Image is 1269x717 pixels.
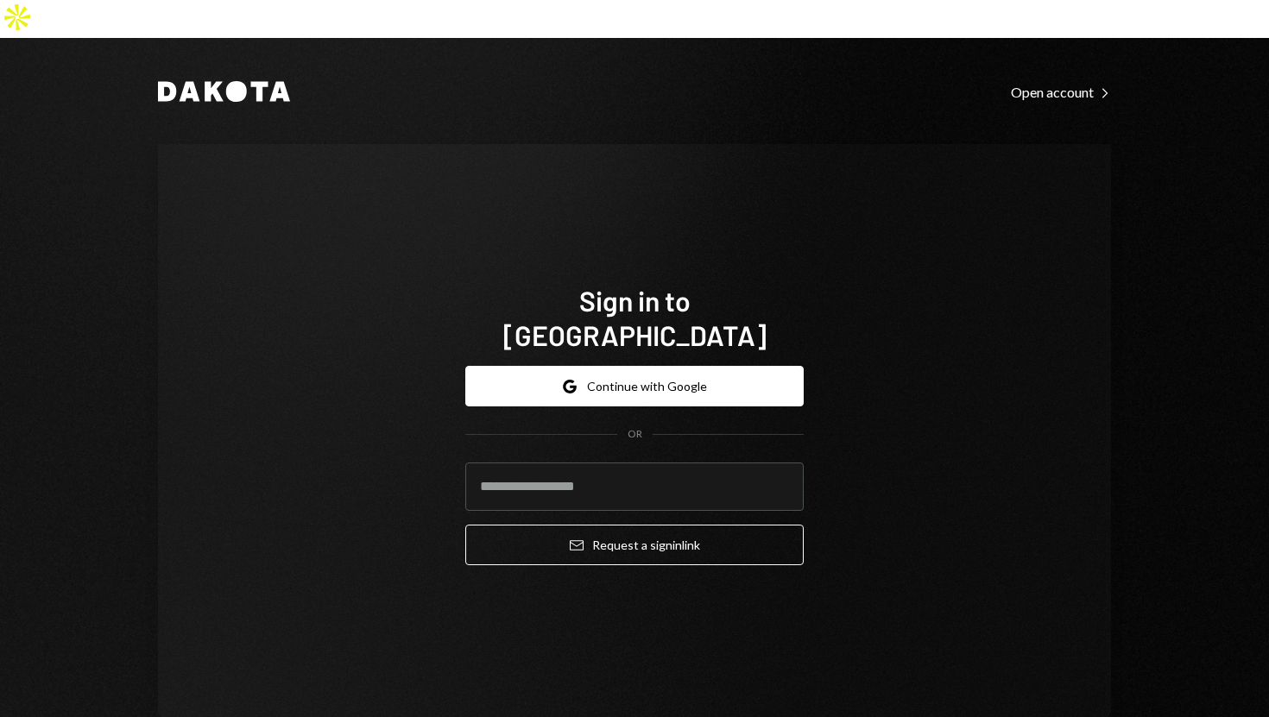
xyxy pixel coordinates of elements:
[465,283,804,352] h1: Sign in to [GEOGRAPHIC_DATA]
[465,525,804,565] button: Request a signinlink
[1011,82,1111,101] a: Open account
[1011,84,1111,101] div: Open account
[628,427,642,442] div: OR
[465,366,804,406] button: Continue with Google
